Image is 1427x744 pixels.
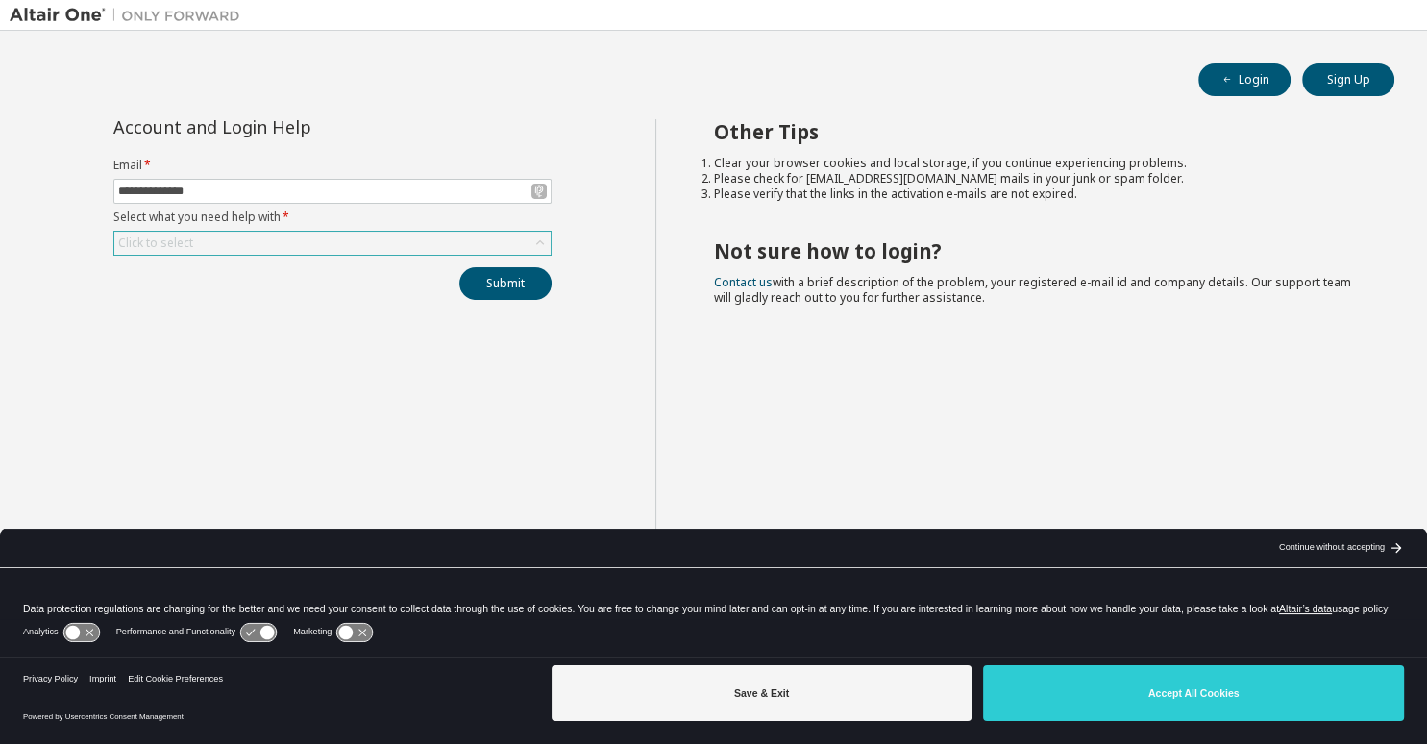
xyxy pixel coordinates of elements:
li: Please check for [EMAIL_ADDRESS][DOMAIN_NAME] mails in your junk or spam folder. [714,171,1360,186]
img: Altair One [10,6,250,25]
label: Email [113,158,552,173]
span: with a brief description of the problem, your registered e-mail id and company details. Our suppo... [714,274,1351,306]
div: Account and Login Help [113,119,464,135]
li: Clear your browser cookies and local storage, if you continue experiencing problems. [714,156,1360,171]
h2: Other Tips [714,119,1360,144]
button: Submit [459,267,552,300]
button: Login [1198,63,1291,96]
div: Click to select [114,232,551,255]
button: Sign Up [1302,63,1394,96]
div: Click to select [118,236,193,251]
h2: Not sure how to login? [714,238,1360,263]
li: Please verify that the links in the activation e-mails are not expired. [714,186,1360,202]
a: Contact us [714,274,773,290]
label: Select what you need help with [113,210,552,225]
